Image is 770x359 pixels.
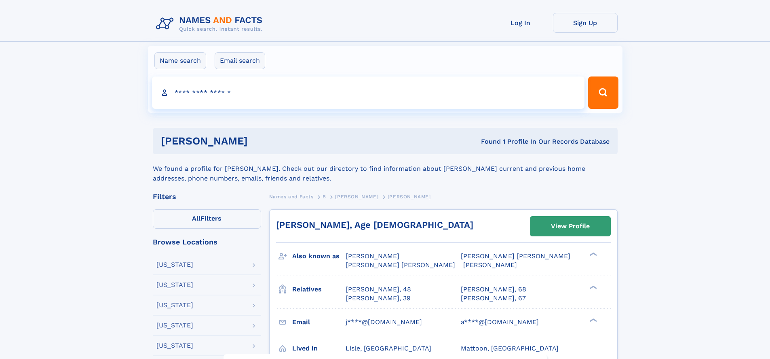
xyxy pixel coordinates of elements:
a: [PERSON_NAME], 68 [461,285,526,294]
a: [PERSON_NAME], Age [DEMOGRAPHIC_DATA] [276,220,473,230]
a: B [323,191,326,202]
div: ❯ [588,252,597,257]
div: [US_STATE] [156,282,193,288]
div: Found 1 Profile In Our Records Database [364,137,610,146]
a: [PERSON_NAME], 67 [461,294,526,303]
span: Mattoon, [GEOGRAPHIC_DATA] [461,344,559,352]
div: View Profile [551,217,590,236]
input: search input [152,76,585,109]
div: [US_STATE] [156,261,193,268]
div: [US_STATE] [156,342,193,349]
span: [PERSON_NAME] [PERSON_NAME] [346,261,455,269]
div: [US_STATE] [156,302,193,308]
a: Sign Up [553,13,618,33]
div: ❯ [588,317,597,323]
h3: Lived in [292,342,346,355]
label: Email search [215,52,265,69]
span: Lisle, [GEOGRAPHIC_DATA] [346,344,431,352]
button: Search Button [588,76,618,109]
div: [US_STATE] [156,322,193,329]
span: B [323,194,326,200]
a: [PERSON_NAME], 48 [346,285,411,294]
span: [PERSON_NAME] [388,194,431,200]
a: [PERSON_NAME], 39 [346,294,411,303]
h3: Email [292,315,346,329]
img: Logo Names and Facts [153,13,269,35]
a: [PERSON_NAME] [335,191,378,202]
a: Names and Facts [269,191,314,202]
h1: [PERSON_NAME] [161,136,365,146]
div: Browse Locations [153,238,261,246]
div: Filters [153,193,261,200]
label: Filters [153,209,261,229]
label: Name search [154,52,206,69]
span: [PERSON_NAME] [463,261,517,269]
h3: Also known as [292,249,346,263]
a: Log In [488,13,553,33]
span: [PERSON_NAME] [335,194,378,200]
span: All [192,215,200,222]
h3: Relatives [292,283,346,296]
a: View Profile [530,217,610,236]
div: ❯ [588,285,597,290]
span: [PERSON_NAME] [346,252,399,260]
div: We found a profile for [PERSON_NAME]. Check out our directory to find information about [PERSON_N... [153,154,618,183]
span: [PERSON_NAME] [PERSON_NAME] [461,252,570,260]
